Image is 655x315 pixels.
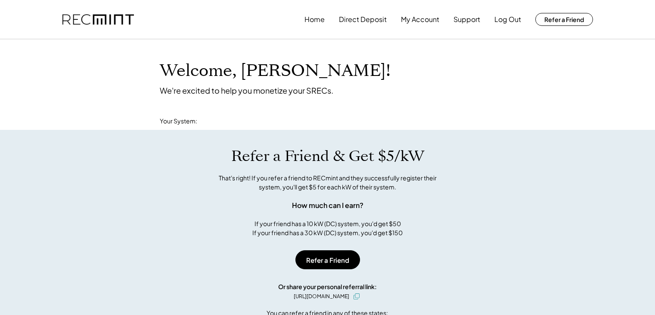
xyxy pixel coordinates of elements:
[62,14,134,25] img: recmint-logotype%403x.png
[160,117,197,126] div: Your System:
[209,173,446,192] div: That's right! If you refer a friend to RECmint and they successfully register their system, you'l...
[401,11,439,28] button: My Account
[160,61,391,81] h1: Welcome, [PERSON_NAME]!
[294,293,349,300] div: [URL][DOMAIN_NAME]
[160,85,333,95] div: We're excited to help you monetize your SRECs.
[252,219,403,237] div: If your friend has a 10 kW (DC) system, you'd get $50 If your friend has a 30 kW (DC) system, you...
[231,147,424,165] h1: Refer a Friend & Get $5/kW
[295,250,360,269] button: Refer a Friend
[304,11,325,28] button: Home
[278,282,377,291] div: Or share your personal referral link:
[535,13,593,26] button: Refer a Friend
[494,11,521,28] button: Log Out
[292,200,363,211] div: How much can I earn?
[351,291,362,302] button: click to copy
[339,11,387,28] button: Direct Deposit
[453,11,480,28] button: Support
